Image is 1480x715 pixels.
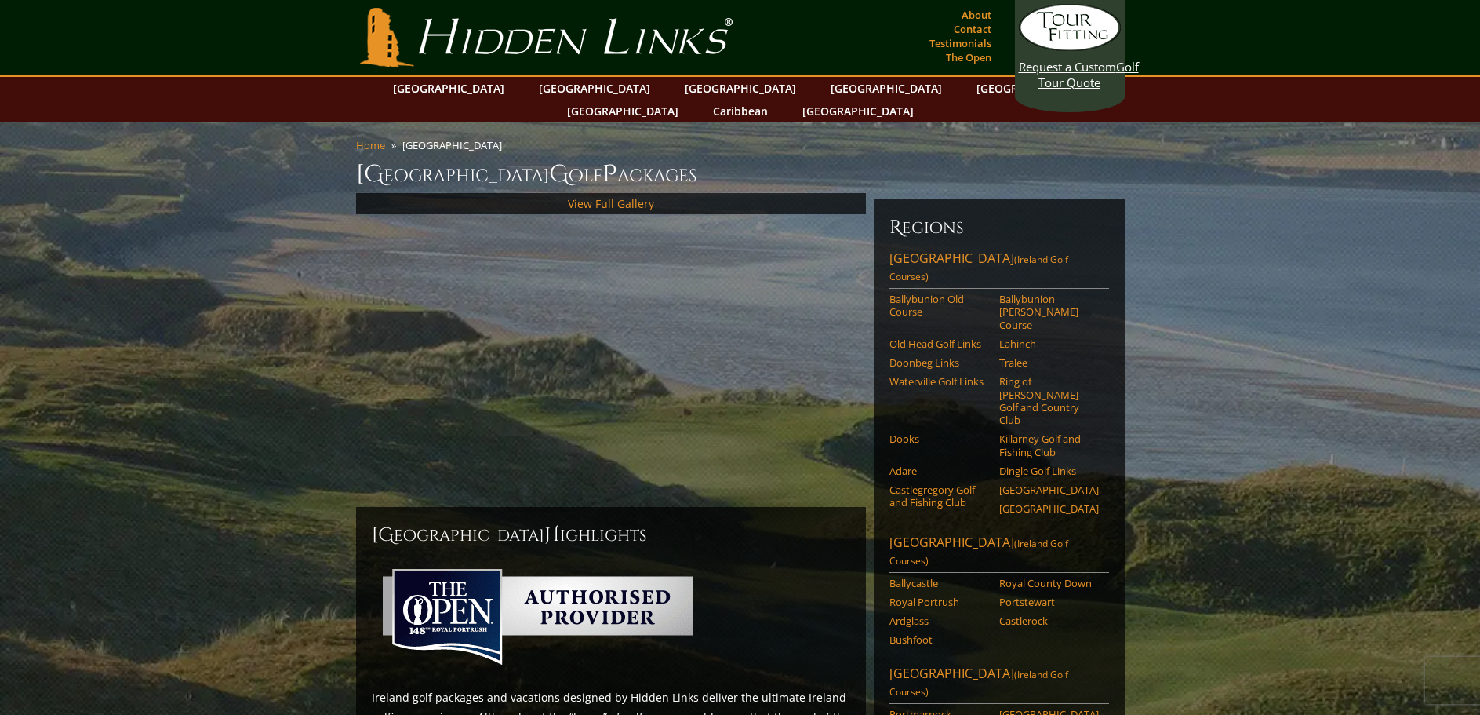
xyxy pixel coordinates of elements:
[889,665,1109,704] a: [GEOGRAPHIC_DATA](Ireland Golf Courses)
[889,596,989,608] a: Royal Portrush
[549,159,569,190] span: G
[999,293,1099,331] a: Ballybunion [PERSON_NAME] Course
[958,4,995,26] a: About
[1019,59,1116,75] span: Request a Custom
[372,523,850,548] h2: [GEOGRAPHIC_DATA] ighlights
[889,577,989,589] a: Ballycastle
[1019,4,1121,90] a: Request a CustomGolf Tour Quote
[999,615,1099,627] a: Castlerock
[999,502,1099,515] a: [GEOGRAPHIC_DATA]
[889,633,989,646] a: Bushfoot
[999,337,1099,350] a: Lahinch
[356,138,385,152] a: Home
[602,159,617,190] span: P
[889,483,989,509] a: Castlegregory Golf and Fishing Club
[999,432,1099,458] a: Killarney Golf and Fishing Club
[999,577,1099,589] a: Royal County Down
[969,77,1096,100] a: [GEOGRAPHIC_DATA]
[889,668,1068,699] span: (Ireland Golf Courses)
[568,196,654,211] a: View Full Gallery
[889,215,1109,240] h6: Regions
[889,293,989,319] a: Ballybunion Old Course
[385,77,512,100] a: [GEOGRAPHIC_DATA]
[889,337,989,350] a: Old Head Golf Links
[999,596,1099,608] a: Portstewart
[925,32,995,54] a: Testimonials
[889,250,1109,289] a: [GEOGRAPHIC_DATA](Ireland Golf Courses)
[531,77,658,100] a: [GEOGRAPHIC_DATA]
[889,534,1109,573] a: [GEOGRAPHIC_DATA](Ireland Golf Courses)
[950,18,995,40] a: Contact
[889,537,1068,567] span: (Ireland Golf Courses)
[999,483,1099,496] a: [GEOGRAPHIC_DATA]
[889,465,989,477] a: Adare
[999,465,1099,477] a: Dingle Golf Links
[795,100,922,122] a: [GEOGRAPHIC_DATA]
[402,138,508,152] li: [GEOGRAPHIC_DATA]
[889,375,989,388] a: Waterville Golf Links
[544,523,560,548] span: H
[677,77,804,100] a: [GEOGRAPHIC_DATA]
[999,356,1099,369] a: Tralee
[999,375,1099,426] a: Ring of [PERSON_NAME] Golf and Country Club
[889,253,1068,283] span: (Ireland Golf Courses)
[705,100,776,122] a: Caribbean
[889,432,989,445] a: Dooks
[889,615,989,627] a: Ardglass
[942,46,995,68] a: The Open
[889,356,989,369] a: Doonbeg Links
[823,77,950,100] a: [GEOGRAPHIC_DATA]
[559,100,686,122] a: [GEOGRAPHIC_DATA]
[356,159,1125,190] h1: [GEOGRAPHIC_DATA] olf ackages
